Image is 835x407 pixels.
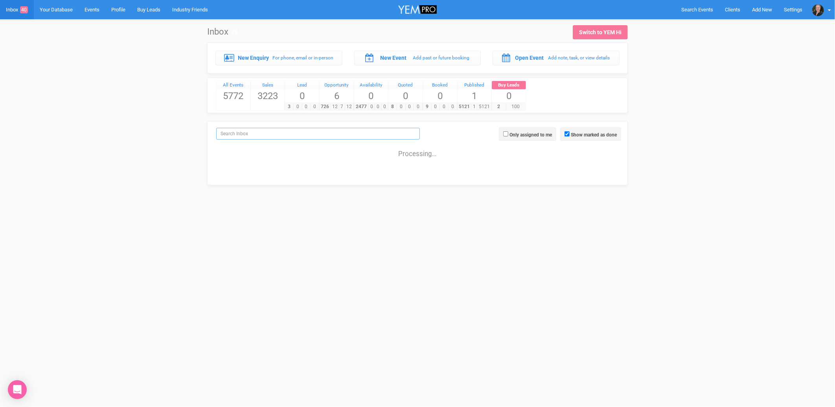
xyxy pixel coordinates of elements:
[506,103,526,110] span: 100
[388,89,423,103] span: 0
[293,103,302,110] span: 0
[548,55,610,61] small: Add note, task, or view details
[515,54,544,62] label: Open Event
[354,81,388,90] a: Availability
[477,103,491,110] span: 5121
[302,103,311,110] span: 0
[492,81,526,90] a: Buy Leads
[388,103,397,110] span: 8
[210,142,625,157] div: Processing...
[320,81,354,90] a: Opportunity
[431,103,440,110] span: 0
[331,103,340,110] span: 12
[414,103,423,110] span: 0
[388,81,423,90] a: Quoted
[207,27,237,37] h1: Inbox
[458,81,492,90] a: Published
[285,81,319,90] a: Lead
[319,103,331,110] span: 726
[8,380,27,399] div: Open Intercom Messenger
[752,7,772,13] span: Add New
[381,103,388,110] span: 0
[405,103,414,110] span: 0
[681,7,713,13] span: Search Events
[471,103,477,110] span: 1
[423,81,457,90] a: Booked
[285,89,319,103] span: 0
[448,103,457,110] span: 0
[285,103,294,110] span: 3
[20,6,28,13] span: 40
[725,7,740,13] span: Clients
[216,89,250,103] span: 5772
[491,103,506,110] span: 2
[251,81,285,90] a: Sales
[579,28,622,36] div: Switch to YEM Hi
[375,103,381,110] span: 0
[320,89,354,103] span: 6
[380,54,406,62] label: New Event
[397,103,406,110] span: 0
[457,103,472,110] span: 5121
[272,55,333,61] small: For phone, email or in-person
[423,89,457,103] span: 0
[413,55,469,61] small: Add past or future booking
[354,103,369,110] span: 2477
[251,89,285,103] span: 3223
[345,103,354,110] span: 12
[492,89,526,103] span: 0
[339,103,345,110] span: 7
[354,51,481,65] a: New Event Add past or future booking
[238,54,269,62] label: New Enquiry
[310,103,319,110] span: 0
[509,131,552,138] label: Only assigned to me
[216,81,250,90] a: All Events
[215,51,342,65] a: New Enquiry For phone, email or in-person
[354,89,388,103] span: 0
[571,131,617,138] label: Show marked as done
[216,128,420,140] input: Search Inbox
[812,4,824,16] img: open-uri20250213-2-1m688p0
[440,103,449,110] span: 0
[493,51,620,65] a: Open Event Add note, task, or view details
[458,89,492,103] span: 1
[423,103,432,110] span: 9
[573,25,628,39] a: Switch to YEM Hi
[368,103,375,110] span: 0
